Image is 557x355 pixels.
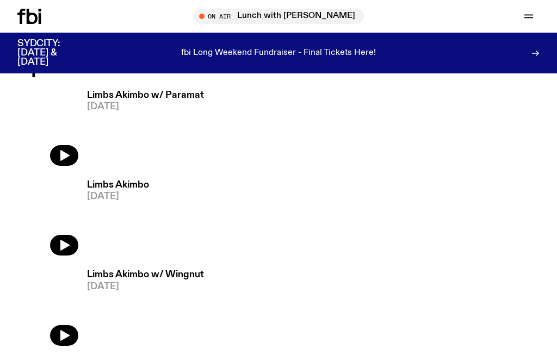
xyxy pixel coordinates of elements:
span: [DATE] [87,282,204,291]
span: [DATE] [87,102,204,111]
h3: Limbs Akimbo [87,180,149,190]
h2: Episodes [17,57,266,77]
a: Limbs Akimbo[DATE] [78,180,149,256]
a: Limbs Akimbo w/ Paramat[DATE] [78,91,204,166]
h3: Limbs Akimbo w/ Paramat [87,91,204,100]
a: Limbs Akimbo w/ Wingnut[DATE] [78,270,204,346]
p: fbi Long Weekend Fundraiser - Final Tickets Here! [181,48,376,58]
h3: Limbs Akimbo w/ Wingnut [87,270,204,279]
h3: SYDCITY: [DATE] & [DATE] [17,39,87,67]
span: [DATE] [87,192,149,201]
button: On AirLunch with [PERSON_NAME] [194,9,364,24]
